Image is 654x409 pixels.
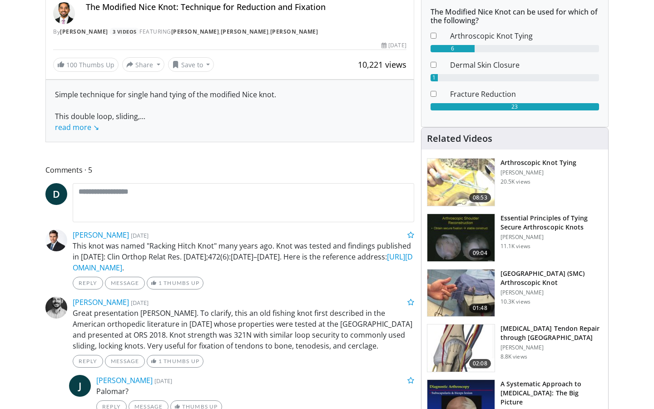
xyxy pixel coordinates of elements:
a: Message [105,277,145,289]
h4: Related Videos [427,133,492,144]
h6: The Modified Nice Knot can be used for which of the following? [431,8,599,25]
div: By FEATURING , , [53,28,406,36]
small: [DATE] [131,299,149,307]
dd: Arthroscopic Knot Tying [443,30,606,41]
span: 1 [159,279,162,286]
h3: Essential Principles of Tying Secure Arthroscopic Knots [500,214,603,232]
p: [PERSON_NAME] [500,169,576,176]
small: [DATE] [154,377,172,385]
a: D [45,183,67,205]
span: 100 [66,60,77,69]
a: 08:53 Arthroscopic Knot Tying [PERSON_NAME] 20.5K views [427,158,603,206]
a: 1 Thumbs Up [147,277,203,289]
a: [PERSON_NAME] [73,230,129,240]
div: Simple technique for single hand tying of the modified Nice knot. This double loop, sliding, [55,89,405,133]
button: Share [122,57,164,72]
img: PE3O6Z9ojHeNSk7H4xMDoxOjA4MTsiGN.150x105_q85_crop-smart_upscale.jpg [427,324,495,372]
img: 12061_3.png.150x105_q85_crop-smart_upscale.jpg [427,214,495,261]
span: 08:53 [469,193,491,202]
span: 01:48 [469,304,491,313]
a: J [69,375,91,397]
h3: Arthroscopic Knot Tying [500,158,576,167]
a: Reply [73,277,103,289]
a: 1 Thumbs Up [147,355,203,368]
a: [PERSON_NAME] [171,28,219,35]
p: [PERSON_NAME] [500,344,603,351]
p: [PERSON_NAME] [500,289,603,296]
a: [PERSON_NAME] [73,297,129,307]
p: 8.8K views [500,353,527,360]
span: 09:04 [469,249,491,258]
a: 09:04 Essential Principles of Tying Secure Arthroscopic Knots [PERSON_NAME] 11.1K views [427,214,603,262]
a: read more ↘ [55,122,99,132]
img: 286858_0000_1.png.150x105_q85_crop-smart_upscale.jpg [427,159,495,206]
p: Palomar? [96,386,414,397]
button: Save to [168,57,214,72]
a: 01:48 [GEOGRAPHIC_DATA] (SMC) Arthroscopic Knot [PERSON_NAME] 10.3K views [427,269,603,317]
div: [DATE] [381,41,406,50]
a: [PERSON_NAME] [60,28,108,35]
div: 23 [431,103,599,110]
p: 11.1K views [500,243,530,250]
p: This knot was named "Racking Hitch Knot" many years ago. Knot was tested and findings published i... [73,240,414,273]
h3: A Systematic Approach to [MEDICAL_DATA]: The Big Picture [500,379,603,407]
p: 10.3K views [500,298,530,305]
h3: [GEOGRAPHIC_DATA] (SMC) Arthroscopic Knot [500,269,603,287]
div: 6 [431,45,475,52]
span: 1 [159,358,162,364]
a: [PERSON_NAME] [221,28,269,35]
a: [PERSON_NAME] [270,28,318,35]
span: 10,221 views [358,59,406,70]
a: 3 Videos [109,28,139,35]
span: Comments 5 [45,164,414,176]
img: Avatar [53,2,75,24]
p: [PERSON_NAME] [500,234,603,241]
img: Avatar [45,229,67,251]
img: PE3O6Z9ojHeNSk7H4xMDoxOjB1O8AjAz_4.150x105_q85_crop-smart_upscale.jpg [427,269,495,317]
img: Avatar [45,297,67,319]
h4: The Modified Nice Knot: Technique for Reduction and Fixation [86,2,406,12]
a: [PERSON_NAME] [96,375,153,385]
dd: Dermal Skin Closure [443,60,606,70]
a: 100 Thumbs Up [53,58,119,72]
dd: Fracture Reduction [443,89,606,100]
p: Great presentation [PERSON_NAME]. To clarify, this an old fishing knot first described in the Ame... [73,308,414,351]
a: Reply [73,355,103,368]
div: 1 [431,74,438,81]
small: [DATE] [131,231,149,239]
p: 20.5K views [500,178,530,185]
a: Message [105,355,145,368]
h3: [MEDICAL_DATA] Tendon Repair through [GEOGRAPHIC_DATA] [500,324,603,342]
a: 02:08 [MEDICAL_DATA] Tendon Repair through [GEOGRAPHIC_DATA] [PERSON_NAME] 8.8K views [427,324,603,372]
span: 02:08 [469,359,491,368]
